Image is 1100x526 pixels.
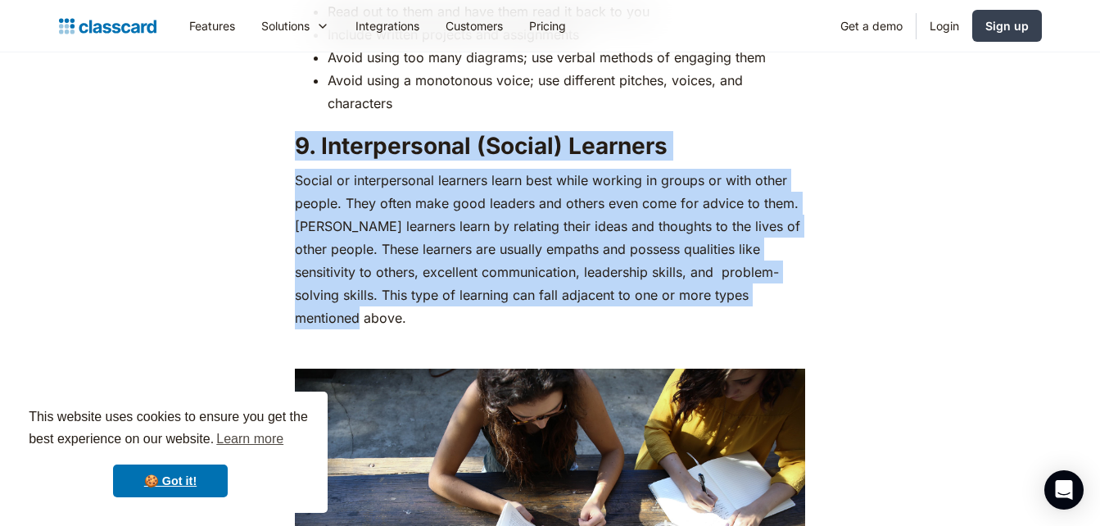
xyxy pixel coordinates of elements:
[827,7,916,44] a: Get a demo
[29,407,312,451] span: This website uses cookies to ensure you get the best experience on our website.
[432,7,516,44] a: Customers
[113,465,228,497] a: dismiss cookie message
[295,132,668,160] strong: 9. Interpersonal (Social) Learners
[261,17,310,34] div: Solutions
[13,392,328,513] div: cookieconsent
[342,7,432,44] a: Integrations
[59,15,156,38] a: home
[1044,470,1084,510] div: Open Intercom Messenger
[328,46,805,69] li: Avoid using too many diagrams; use verbal methods of engaging them
[985,17,1029,34] div: Sign up
[917,7,972,44] a: Login
[328,69,805,115] li: Avoid using a monotonous voice; use different pitches, voices, and characters
[516,7,579,44] a: Pricing
[176,7,248,44] a: Features
[972,10,1042,42] a: Sign up
[214,427,286,451] a: learn more about cookies
[248,7,342,44] div: Solutions
[295,338,805,360] p: ‍
[295,169,805,329] p: Social or interpersonal learners learn best while working in groups or with other people. They of...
